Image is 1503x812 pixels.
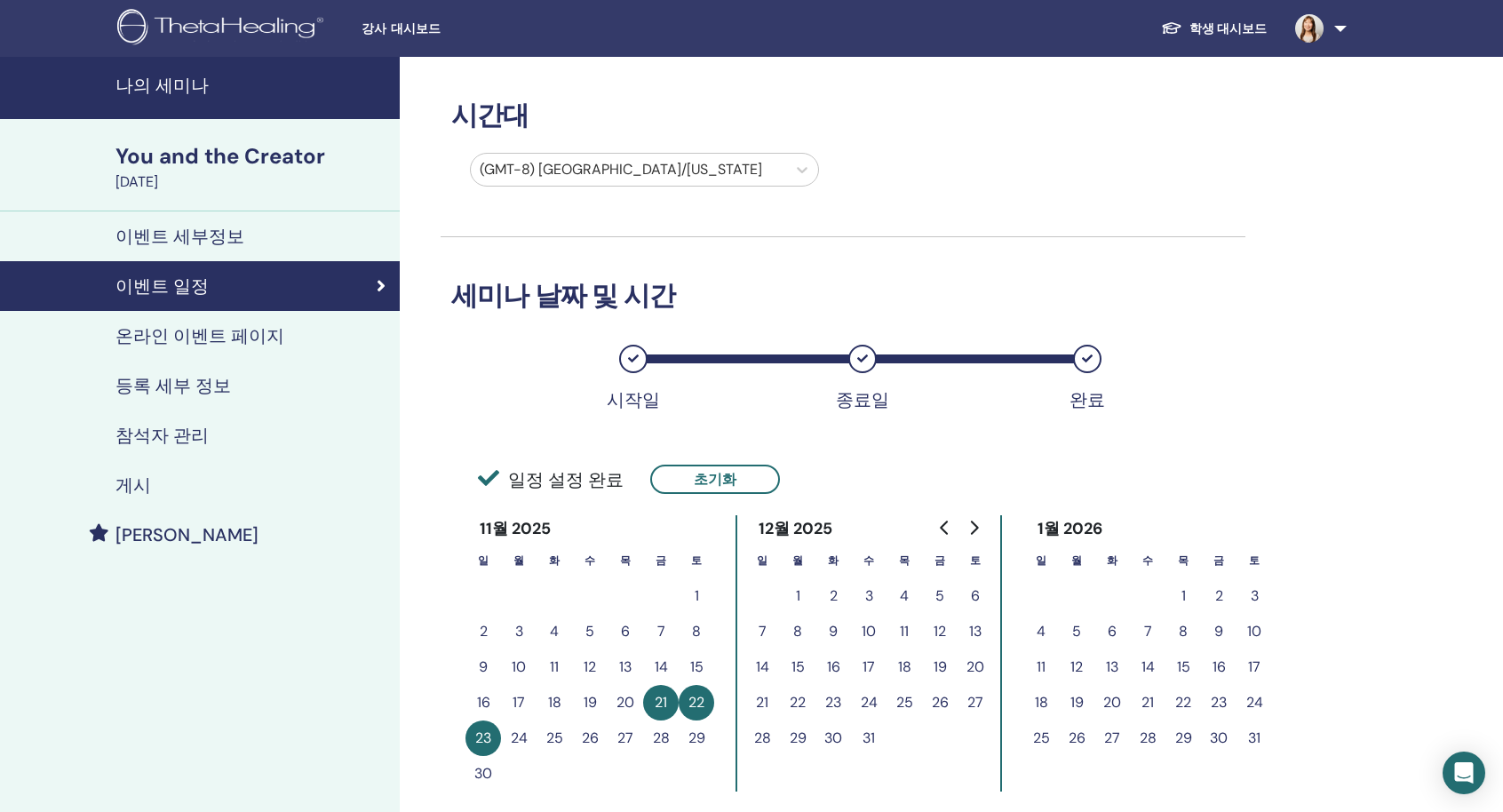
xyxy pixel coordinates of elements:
button: 9 [465,649,501,685]
h4: 참석자 관리 [115,425,209,446]
button: 5 [922,578,958,614]
div: [DATE] [115,171,389,193]
button: 7 [1130,614,1165,649]
button: 26 [572,720,608,756]
th: 토요일 [1237,543,1272,578]
a: You and the Creator[DATE] [105,141,400,193]
th: 일요일 [1023,543,1059,578]
button: 31 [851,720,887,756]
button: 2 [815,578,851,614]
th: 금요일 [922,543,958,578]
button: 21 [643,685,679,720]
button: 17 [851,649,887,685]
button: 27 [1094,720,1130,756]
button: 25 [537,720,572,756]
button: 23 [465,720,501,756]
button: 25 [887,685,922,720]
button: 15 [1165,649,1201,685]
button: 29 [780,720,815,756]
button: 22 [679,685,714,720]
button: 8 [1165,614,1201,649]
button: 17 [501,685,537,720]
button: 24 [1237,685,1272,720]
h4: 이벤트 세부정보 [115,226,244,247]
button: 30 [815,720,851,756]
th: 월요일 [1059,543,1094,578]
button: 1 [1165,578,1201,614]
button: 5 [1059,614,1094,649]
button: 9 [815,614,851,649]
h4: 등록 세부 정보 [115,375,231,396]
button: 7 [643,614,679,649]
button: 12 [922,614,958,649]
button: 15 [679,649,714,685]
h3: 시간대 [441,100,1245,131]
button: 27 [608,720,643,756]
button: 11 [887,614,922,649]
h4: 나의 세미나 [115,75,389,96]
th: 일요일 [465,543,501,578]
button: 18 [887,649,922,685]
button: 23 [815,685,851,720]
button: 10 [851,614,887,649]
th: 토요일 [679,543,714,578]
button: 4 [1023,614,1059,649]
button: 8 [780,614,815,649]
button: 16 [815,649,851,685]
button: 21 [1130,685,1165,720]
button: 5 [572,614,608,649]
button: 15 [780,649,815,685]
img: graduation-cap-white.svg [1161,20,1182,36]
th: 화요일 [537,543,572,578]
th: 일요일 [744,543,780,578]
button: 10 [501,649,537,685]
div: 12월 2025 [744,515,847,543]
h3: 세미나 날짜 및 시간 [441,280,1245,312]
button: 2 [465,614,501,649]
button: 29 [679,720,714,756]
div: 종료일 [818,389,907,410]
button: 26 [1059,720,1094,756]
button: 23 [1201,685,1237,720]
a: 학생 대시보드 [1147,12,1281,45]
button: 4 [537,614,572,649]
button: 19 [1059,685,1094,720]
button: 24 [851,685,887,720]
th: 수요일 [572,543,608,578]
img: default.jpg [1295,14,1324,43]
th: 수요일 [851,543,887,578]
div: 완료 [1043,389,1132,410]
button: 18 [537,685,572,720]
button: 1 [679,578,714,614]
button: 13 [1094,649,1130,685]
span: 일정 설정 완료 [478,466,624,493]
th: 월요일 [780,543,815,578]
th: 목요일 [887,543,922,578]
button: 30 [465,756,501,792]
th: 금요일 [1201,543,1237,578]
h4: 온라인 이벤트 페이지 [115,325,284,346]
button: 11 [1023,649,1059,685]
button: 11 [537,649,572,685]
button: 28 [643,720,679,756]
button: 14 [643,649,679,685]
button: 14 [1130,649,1165,685]
button: 30 [1201,720,1237,756]
button: 1 [780,578,815,614]
th: 금요일 [643,543,679,578]
h4: 게시 [115,474,151,496]
button: 12 [572,649,608,685]
button: 8 [679,614,714,649]
button: 13 [608,649,643,685]
button: 12 [1059,649,1094,685]
button: 18 [1023,685,1059,720]
button: 24 [501,720,537,756]
h4: [PERSON_NAME] [115,524,258,545]
button: 31 [1237,720,1272,756]
button: 3 [501,614,537,649]
th: 화요일 [815,543,851,578]
div: 시작일 [589,389,678,410]
button: 17 [1237,649,1272,685]
button: 10 [1237,614,1272,649]
button: 3 [851,578,887,614]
